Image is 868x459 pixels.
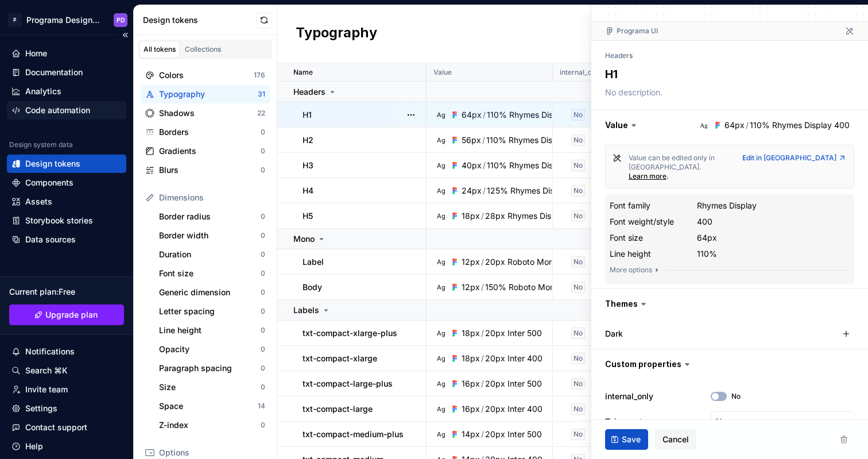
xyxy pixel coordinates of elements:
[261,288,265,297] div: 0
[303,429,404,440] p: txt-compact-medium-plus
[159,381,261,393] div: Size
[481,378,484,389] div: /
[154,359,270,377] a: Paragraph spacing0
[293,68,313,77] p: Name
[481,256,484,268] div: /
[485,256,505,268] div: 20px
[141,123,270,141] a: Borders0
[303,378,393,389] p: txt-compact-large-plus
[296,24,377,44] h2: Typography
[571,134,585,146] div: No
[159,88,258,100] div: Typography
[154,264,270,283] a: Font size0
[605,51,633,60] li: Headers
[507,256,558,268] div: Roboto Mono
[303,403,373,415] p: txt-compact-large
[154,283,270,302] a: Generic dimension0
[261,383,265,392] div: 0
[571,378,585,389] div: No
[571,327,585,339] div: No
[293,233,315,245] p: Mono
[154,397,270,415] a: Space14
[731,392,741,401] label: No
[154,340,270,358] a: Opacity0
[571,353,585,364] div: No
[697,216,712,227] div: 400
[699,121,708,130] div: Ag
[485,378,505,389] div: 20px
[527,378,542,389] div: 500
[143,14,256,26] div: Design tokens
[622,434,641,445] span: Save
[25,365,68,376] div: Search ⌘K
[571,185,585,196] div: No
[605,391,653,402] label: internal_only
[26,14,100,26] div: Programa Design System
[303,134,313,146] p: H2
[25,158,80,169] div: Design tokens
[159,400,258,412] div: Space
[9,286,124,298] div: Current plan : Free
[293,86,325,98] p: Headers
[507,210,567,222] div: Rhymes Display
[487,109,507,121] div: 110%
[486,134,506,146] div: 110%
[571,429,585,440] div: No
[154,416,270,434] a: Z-index0
[25,441,43,452] div: Help
[7,63,126,82] a: Documentation
[303,327,397,339] p: txt-compact-xlarge-plus
[742,153,847,163] div: Edit in [GEOGRAPHIC_DATA]
[159,249,261,260] div: Duration
[462,185,482,196] div: 24px
[261,345,265,354] div: 0
[462,134,481,146] div: 56px
[159,70,254,81] div: Colors
[261,212,265,221] div: 0
[159,306,261,317] div: Letter spacing
[154,378,270,396] a: Size0
[462,429,480,440] div: 14px
[144,45,176,54] div: All tokens
[436,329,445,338] div: Ag
[629,172,666,181] div: Learn more
[7,418,126,437] button: Contact support
[483,185,486,196] div: /
[258,402,265,411] div: 14
[159,325,261,336] div: Line height
[141,85,270,103] a: Typography31
[462,210,480,222] div: 18px
[481,403,484,415] div: /
[261,364,265,373] div: 0
[159,344,261,355] div: Opacity
[605,429,648,450] button: Save
[571,256,585,268] div: No
[7,437,126,456] button: Help
[462,378,480,389] div: 16px
[25,177,73,188] div: Components
[159,164,261,176] div: Blurs
[436,257,445,267] div: Ag
[697,248,717,260] div: 110%
[7,155,126,173] a: Design tokens
[25,215,93,226] div: Storybook stories
[159,362,261,374] div: Paragraph spacing
[560,68,600,77] p: internal_only
[25,48,47,59] div: Home
[462,109,482,121] div: 64px
[509,160,569,171] div: Rhymes Display
[159,419,261,431] div: Z-index
[154,226,270,245] a: Border width0
[482,134,485,146] div: /
[610,265,661,275] button: More options
[487,185,508,196] div: 125%
[462,281,480,293] div: 12px
[436,430,445,439] div: Ag
[483,109,486,121] div: /
[571,160,585,171] div: No
[436,211,445,221] div: Ag
[2,7,131,32] button: PPrograma Design SystemPD
[25,384,68,395] div: Invite team
[605,416,642,427] label: Token set
[261,128,265,137] div: 0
